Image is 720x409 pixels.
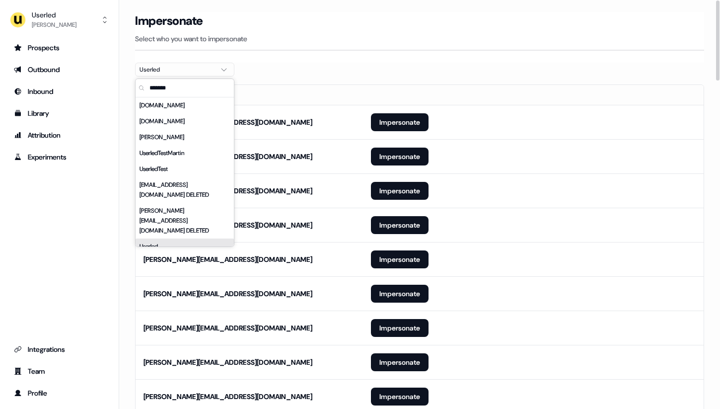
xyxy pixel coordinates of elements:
button: Impersonate [371,319,429,337]
div: Userled [140,65,214,75]
div: [PERSON_NAME][EMAIL_ADDRESS][DOMAIN_NAME] [144,289,312,299]
div: [EMAIL_ADDRESS][DOMAIN_NAME] DELETED [136,177,234,203]
div: [PERSON_NAME][EMAIL_ADDRESS][DOMAIN_NAME] DELETED [136,203,234,239]
p: Select who you want to impersonate [135,34,704,44]
div: Library [14,108,105,118]
button: Impersonate [371,353,429,371]
div: Team [14,366,105,376]
button: Impersonate [371,182,429,200]
div: [PERSON_NAME] [32,20,76,30]
div: UserledTest [136,161,234,177]
div: Integrations [14,344,105,354]
a: Go to prospects [8,40,111,56]
button: Userled [135,63,234,77]
a: Go to attribution [8,127,111,143]
a: Go to team [8,363,111,379]
a: Go to profile [8,385,111,401]
a: Go to outbound experience [8,62,111,78]
a: Go to integrations [8,341,111,357]
div: [PERSON_NAME] [136,129,234,145]
div: Experiments [14,152,105,162]
div: Userled [32,10,76,20]
a: Go to Inbound [8,83,111,99]
div: Prospects [14,43,105,53]
div: Attribution [14,130,105,140]
button: Impersonate [371,148,429,165]
a: Go to experiments [8,149,111,165]
div: [PERSON_NAME][EMAIL_ADDRESS][DOMAIN_NAME] [144,357,312,367]
button: Impersonate [371,285,429,303]
div: Userled [136,239,234,254]
div: [PERSON_NAME][EMAIL_ADDRESS][DOMAIN_NAME] [144,323,312,333]
div: Profile [14,388,105,398]
div: Outbound [14,65,105,75]
button: Impersonate [371,113,429,131]
button: Userled[PERSON_NAME] [8,8,111,32]
h3: Impersonate [135,13,203,28]
a: Go to templates [8,105,111,121]
div: [DOMAIN_NAME] [136,97,234,113]
button: Impersonate [371,388,429,406]
div: UserledTestMartin [136,145,234,161]
div: [PERSON_NAME][EMAIL_ADDRESS][DOMAIN_NAME] [144,254,312,264]
th: Email [136,85,363,105]
button: Impersonate [371,250,429,268]
div: [PERSON_NAME][EMAIL_ADDRESS][DOMAIN_NAME] [144,392,312,402]
div: [DOMAIN_NAME] [136,113,234,129]
div: Inbound [14,86,105,96]
button: Impersonate [371,216,429,234]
